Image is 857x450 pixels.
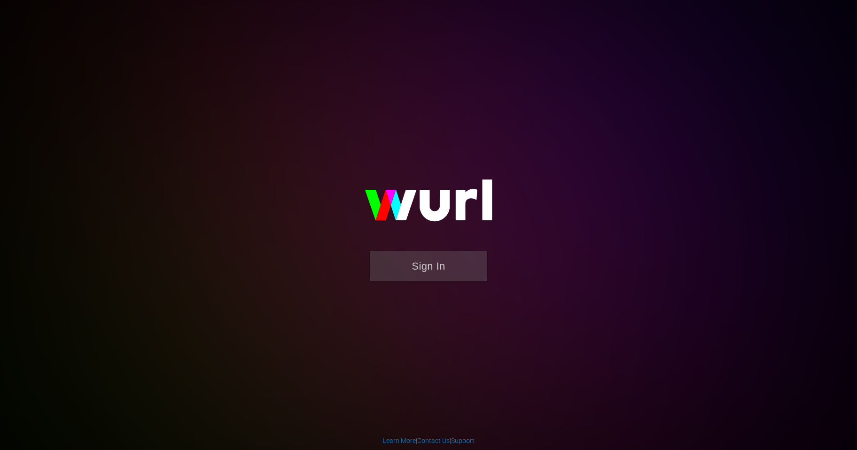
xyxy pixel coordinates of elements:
a: Contact Us [417,437,450,444]
div: | | [383,436,475,445]
a: Support [451,437,475,444]
button: Sign In [370,251,487,281]
a: Learn More [383,437,416,444]
img: wurl-logo-on-black-223613ac3d8ba8fe6dc639794a292ebdb59501304c7dfd60c99c58986ef67473.svg [335,159,522,250]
